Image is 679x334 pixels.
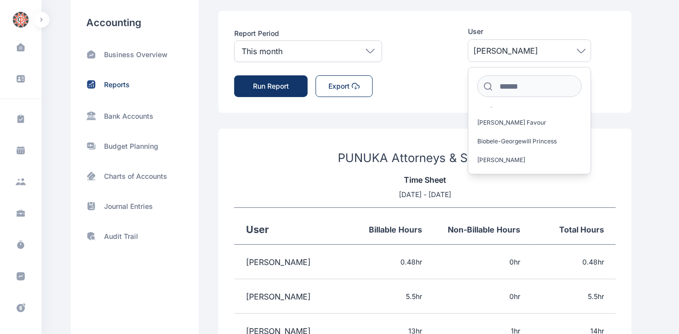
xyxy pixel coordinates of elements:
[234,150,616,166] h3: PUNUKA Attorneys & Solicitors
[104,111,153,121] p: Bank Accounts
[532,208,616,245] th: Total Hours
[104,171,167,181] p: Charts of Accounts
[355,279,434,314] td: 5.5 hr
[234,190,616,200] p: [DATE] - [DATE]
[104,141,158,151] p: Budget Planning
[355,245,434,279] td: 0.48 hr
[86,231,96,241] img: shield-search.e37bf0af.svg
[86,141,96,151] img: moneys.97c8a2cc.svg
[104,232,138,241] p: Audit Trail
[532,279,616,314] td: 5.5 hr
[355,208,434,245] th: Billable Hours
[86,141,183,151] a: Budget Planning
[86,171,96,181] img: card-pos.ab3033c8.svg
[234,279,355,314] td: [PERSON_NAME]
[86,79,183,90] a: Reports
[434,279,532,314] td: 0 hr
[86,49,96,60] img: home-trend-up.185bc2c3.svg
[104,80,130,90] p: Reports
[234,245,355,279] td: [PERSON_NAME]
[434,245,532,279] td: 0 hr
[234,29,382,38] p: Report Period
[316,75,373,97] button: Export
[473,45,538,57] span: [PERSON_NAME]
[468,27,483,36] span: User
[86,201,183,211] a: Journal Entries
[86,49,183,60] a: Business Overview
[86,171,183,181] a: Charts of Accounts
[434,208,532,245] th: Non-Billable Hours
[234,75,308,97] button: Run Report
[104,201,153,211] p: Journal Entries
[86,79,96,90] img: status-up.570d3177.svg
[234,174,616,186] p: Time Sheet
[477,119,546,127] span: [PERSON_NAME] Favour
[86,201,96,211] img: archive-book.469f2b76.svg
[86,110,96,121] img: SideBarBankIcon.97256624.svg
[86,16,183,30] h3: Accounting
[477,156,525,164] span: [PERSON_NAME]
[234,208,355,245] th: User
[242,47,283,55] p: This month
[477,137,557,145] span: Biobele-Georgewill Princess
[104,50,168,60] p: Business Overview
[532,245,616,279] td: 0.48 hr
[86,109,183,121] a: Bank Accounts
[86,231,183,241] a: Audit Trail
